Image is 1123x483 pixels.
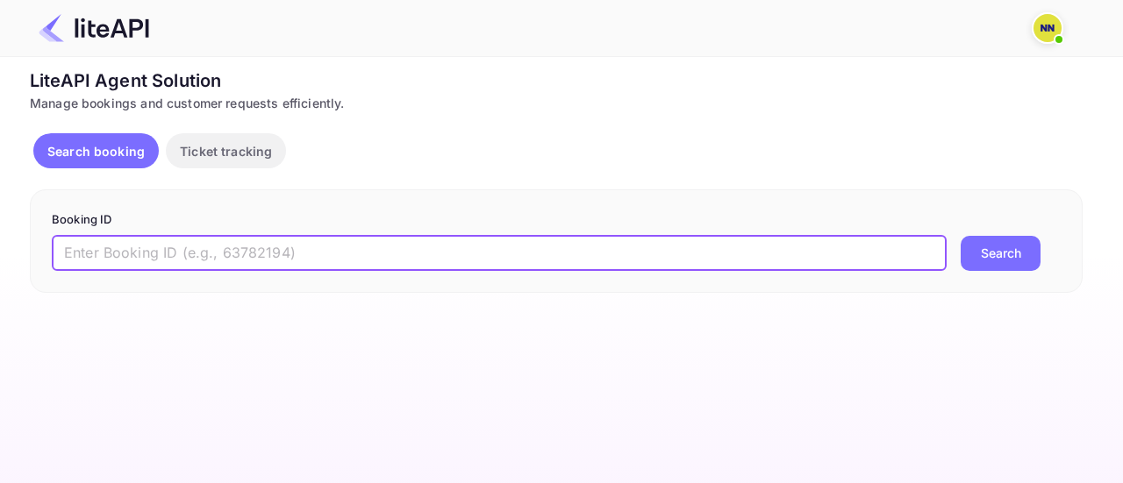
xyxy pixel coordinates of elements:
p: Booking ID [52,211,1061,229]
button: Search [961,236,1041,271]
img: LiteAPI Logo [39,14,149,42]
div: Manage bookings and customer requests efficiently. [30,94,1083,112]
p: Ticket tracking [180,142,272,160]
img: N/A N/A [1034,14,1062,42]
input: Enter Booking ID (e.g., 63782194) [52,236,947,271]
p: Search booking [47,142,145,160]
div: LiteAPI Agent Solution [30,67,1083,94]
